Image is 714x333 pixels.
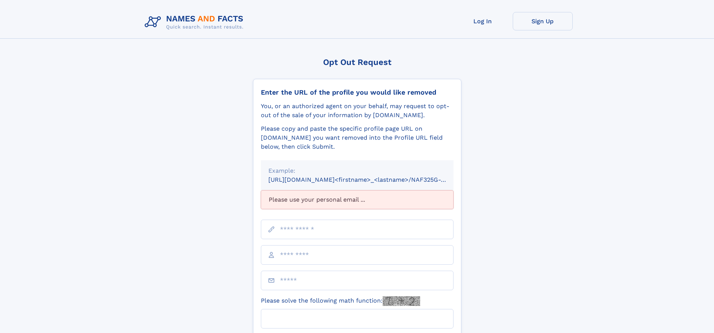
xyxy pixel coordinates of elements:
div: You, or an authorized agent on your behalf, may request to opt-out of the sale of your informatio... [261,102,454,120]
div: Please copy and paste the specific profile page URL on [DOMAIN_NAME] you want removed into the Pr... [261,124,454,151]
div: Enter the URL of the profile you would like removed [261,88,454,96]
small: [URL][DOMAIN_NAME]<firstname>_<lastname>/NAF325G-xxxxxxxx [268,176,468,183]
img: Logo Names and Facts [142,12,250,32]
div: Opt Out Request [253,57,461,67]
div: Please use your personal email ... [261,190,454,209]
div: Example: [268,166,446,175]
label: Please solve the following math function: [261,296,420,306]
a: Sign Up [513,12,573,30]
a: Log In [453,12,513,30]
